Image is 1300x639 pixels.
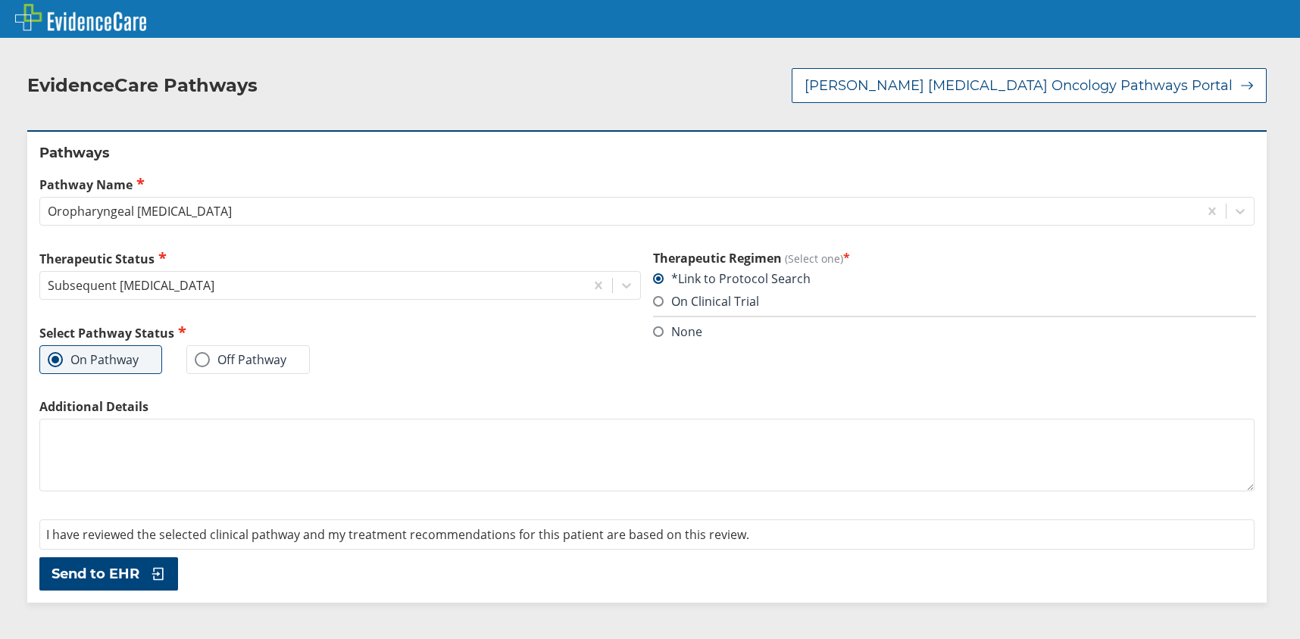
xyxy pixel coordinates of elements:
[39,250,641,267] label: Therapeutic Status
[48,203,232,220] div: Oropharyngeal [MEDICAL_DATA]
[805,76,1233,95] span: [PERSON_NAME] [MEDICAL_DATA] Oncology Pathways Portal
[39,144,1255,162] h2: Pathways
[39,557,178,591] button: Send to EHR
[48,277,214,294] div: Subsequent [MEDICAL_DATA]
[653,293,759,310] label: On Clinical Trial
[39,398,1255,415] label: Additional Details
[39,176,1255,193] label: Pathway Name
[48,352,139,367] label: On Pathway
[785,251,843,266] span: (Select one)
[195,352,286,367] label: Off Pathway
[39,324,641,341] h2: Select Pathway Status
[15,4,146,31] img: EvidenceCare
[46,526,749,543] span: I have reviewed the selected clinical pathway and my treatment recommendations for this patient a...
[653,323,702,340] label: None
[653,270,811,287] label: *Link to Protocol Search
[653,250,1255,267] h3: Therapeutic Regimen
[792,68,1267,103] button: [PERSON_NAME] [MEDICAL_DATA] Oncology Pathways Portal
[52,565,139,583] span: Send to EHR
[27,74,258,97] h2: EvidenceCare Pathways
